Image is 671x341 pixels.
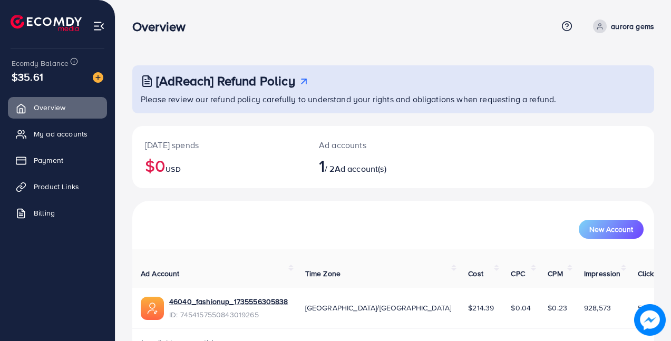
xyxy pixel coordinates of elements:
[93,72,103,83] img: image
[611,20,654,33] p: aurora gems
[589,20,654,33] a: aurora gems
[305,268,341,279] span: Time Zone
[12,58,69,69] span: Ecomdy Balance
[335,163,386,174] span: Ad account(s)
[34,129,87,139] span: My ad accounts
[319,155,424,176] h2: / 2
[132,19,194,34] h3: Overview
[548,303,567,313] span: $0.23
[589,226,633,233] span: New Account
[579,220,644,239] button: New Account
[141,93,648,105] p: Please review our refund policy carefully to understand your rights and obligations when requesti...
[169,296,288,307] a: 46040_fashionup_1735556305838
[319,139,424,151] p: Ad accounts
[156,73,295,89] h3: [AdReach] Refund Policy
[169,309,288,320] span: ID: 7454157550843019265
[8,150,107,171] a: Payment
[34,102,65,113] span: Overview
[319,153,325,178] span: 1
[93,20,105,32] img: menu
[34,155,63,165] span: Payment
[34,181,79,192] span: Product Links
[468,303,494,313] span: $214.39
[8,123,107,144] a: My ad accounts
[634,304,666,336] img: image
[8,176,107,197] a: Product Links
[584,268,621,279] span: Impression
[12,69,43,84] span: $35.61
[511,303,531,313] span: $0.04
[34,208,55,218] span: Billing
[145,139,294,151] p: [DATE] spends
[511,268,524,279] span: CPC
[584,303,611,313] span: 928,573
[468,268,483,279] span: Cost
[166,164,180,174] span: USD
[8,97,107,118] a: Overview
[638,303,657,313] span: 5,648
[141,297,164,320] img: ic-ads-acc.e4c84228.svg
[145,155,294,176] h2: $0
[305,303,452,313] span: [GEOGRAPHIC_DATA]/[GEOGRAPHIC_DATA]
[11,15,82,31] img: logo
[548,268,562,279] span: CPM
[638,268,658,279] span: Clicks
[141,268,180,279] span: Ad Account
[8,202,107,223] a: Billing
